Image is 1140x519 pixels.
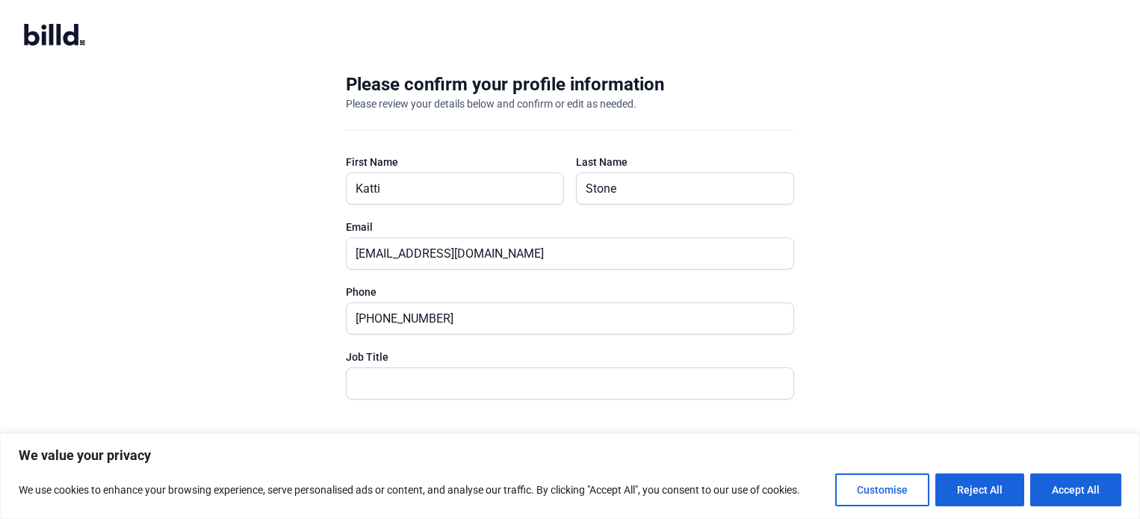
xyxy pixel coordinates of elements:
[346,349,794,364] div: Job Title
[19,447,1121,464] p: We value your privacy
[935,473,1024,506] button: Reject All
[346,220,794,234] div: Email
[346,285,794,299] div: Phone
[346,96,636,111] div: Please review your details below and confirm or edit as needed.
[576,155,794,170] div: Last Name
[1030,473,1121,506] button: Accept All
[19,481,800,499] p: We use cookies to enhance your browsing experience, serve personalised ads or content, and analys...
[346,155,564,170] div: First Name
[346,72,664,96] div: Please confirm your profile information
[835,473,929,506] button: Customise
[347,303,777,334] input: (XXX) XXX-XXXX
